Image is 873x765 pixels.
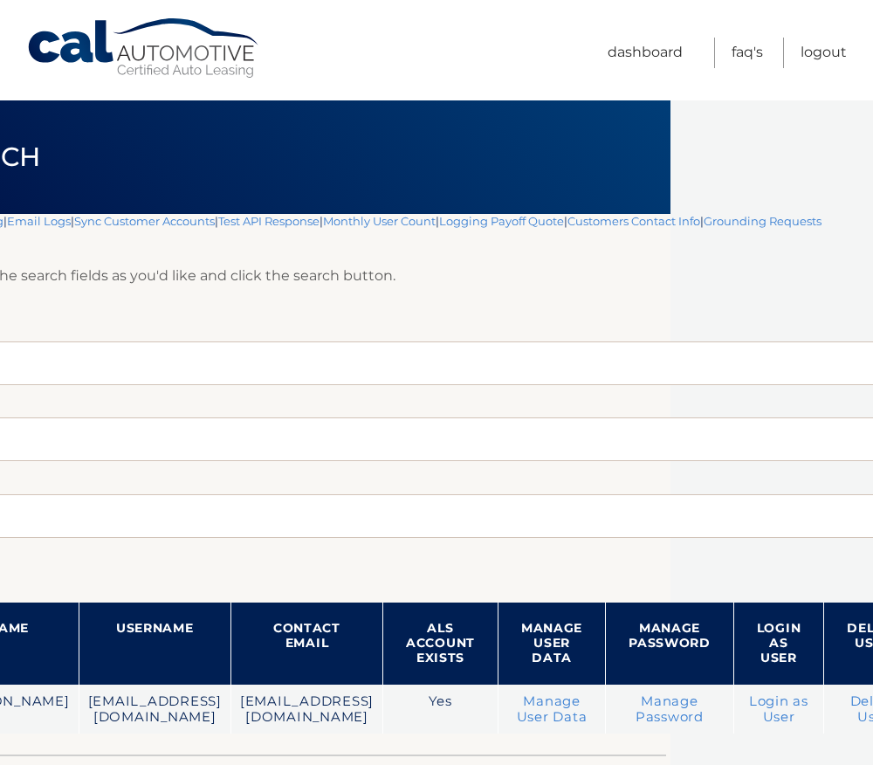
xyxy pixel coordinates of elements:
[801,38,847,68] a: Logout
[79,603,230,685] th: Username
[606,603,734,685] th: Manage Password
[439,214,564,228] a: Logging Payoff Quote
[79,685,230,734] td: [EMAIL_ADDRESS][DOMAIN_NAME]
[383,603,498,685] th: ALS Account Exists
[608,38,683,68] a: Dashboard
[74,214,215,228] a: Sync Customer Accounts
[749,693,808,725] a: Login as User
[704,214,821,228] a: Grounding Requests
[733,603,824,685] th: Login as User
[498,603,605,685] th: Manage User Data
[7,214,71,228] a: Email Logs
[383,685,498,734] td: Yes
[323,214,436,228] a: Monthly User Count
[230,603,382,685] th: Contact Email
[218,214,320,228] a: Test API Response
[230,685,382,734] td: [EMAIL_ADDRESS][DOMAIN_NAME]
[517,693,588,725] a: Manage User Data
[567,214,700,228] a: Customers Contact Info
[732,38,763,68] a: FAQ's
[636,693,704,725] a: Manage Password
[26,17,262,79] a: Cal Automotive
